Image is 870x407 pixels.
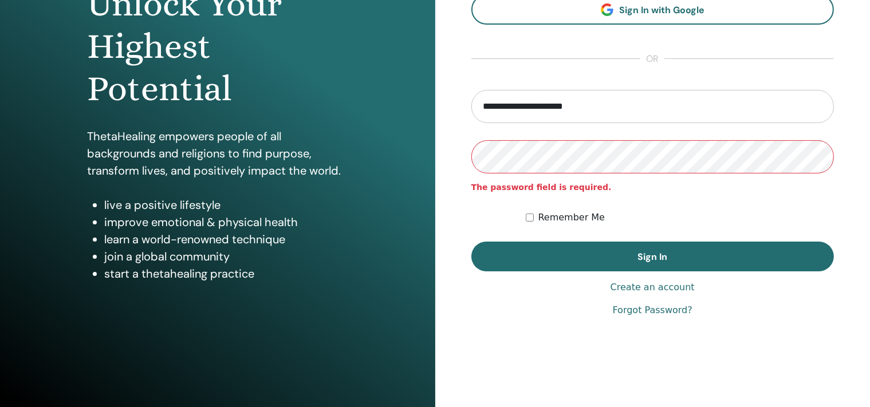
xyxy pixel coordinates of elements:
li: live a positive lifestyle [104,196,348,214]
a: Forgot Password? [613,303,692,317]
li: join a global community [104,248,348,265]
label: Remember Me [538,211,605,224]
span: Sign In with Google [619,4,704,16]
span: Sign In [637,251,667,263]
li: improve emotional & physical health [104,214,348,231]
p: ThetaHealing empowers people of all backgrounds and religions to find purpose, transform lives, a... [87,128,348,179]
li: learn a world-renowned technique [104,231,348,248]
div: Keep me authenticated indefinitely or until I manually logout [526,211,834,224]
span: or [640,52,664,66]
li: start a thetahealing practice [104,265,348,282]
button: Sign In [471,242,834,271]
a: Create an account [611,280,695,294]
strong: The password field is required. [471,183,612,192]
